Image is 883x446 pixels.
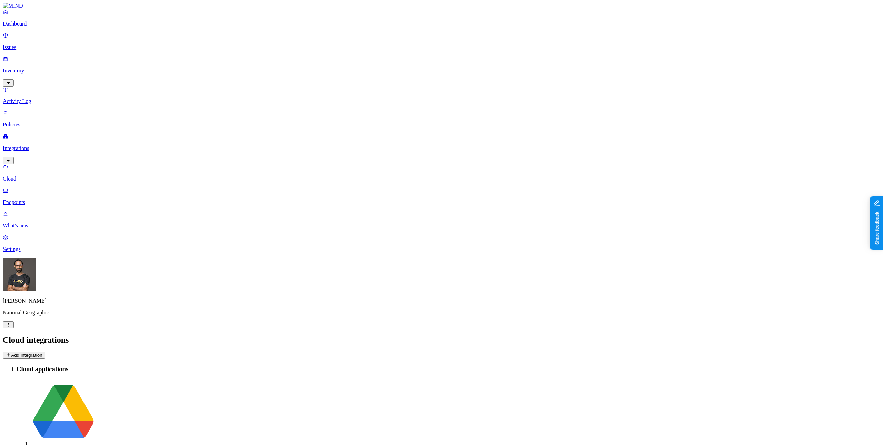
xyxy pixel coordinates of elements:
h2: Cloud integrations [3,335,880,345]
a: Integrations [3,133,880,163]
a: Issues [3,32,880,50]
img: google-drive [30,379,97,445]
p: Cloud [3,176,880,182]
a: Dashboard [3,9,880,27]
a: What's new [3,211,880,229]
a: Policies [3,110,880,128]
p: Activity Log [3,98,880,104]
p: Inventory [3,68,880,74]
p: Endpoints [3,199,880,205]
a: Endpoints [3,187,880,205]
p: Dashboard [3,21,880,27]
p: National Geographic [3,310,880,316]
p: Settings [3,246,880,252]
p: [PERSON_NAME] [3,298,880,304]
a: Activity Log [3,87,880,104]
a: MIND [3,3,880,9]
img: MIND [3,3,23,9]
h3: Cloud applications [17,365,880,373]
p: Issues [3,44,880,50]
p: Integrations [3,145,880,151]
a: Inventory [3,56,880,85]
p: What's new [3,223,880,229]
a: Cloud [3,164,880,182]
button: Add Integration [3,352,45,359]
img: Ohad Abarbanel [3,258,36,291]
a: Settings [3,234,880,252]
p: Policies [3,122,880,128]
